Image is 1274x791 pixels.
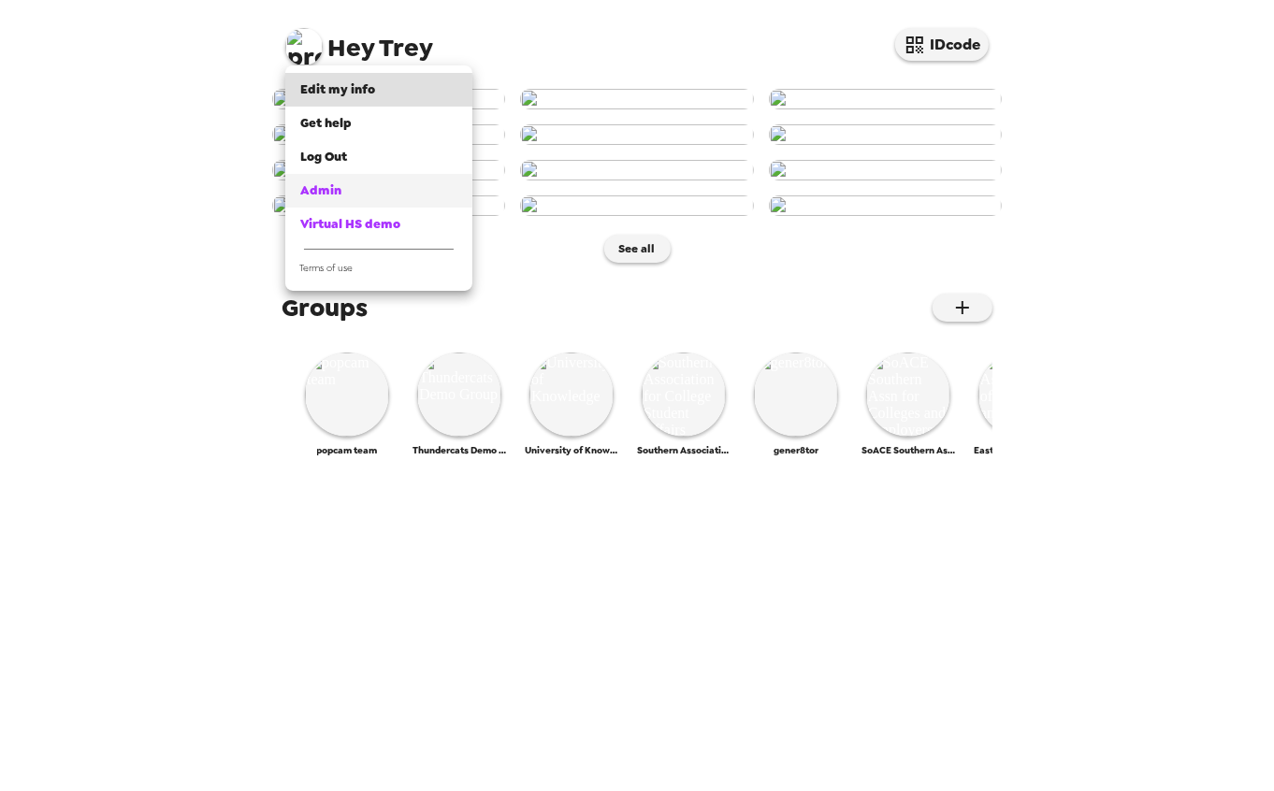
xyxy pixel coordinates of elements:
[285,257,472,283] a: Terms of use
[299,262,353,274] span: Terms of use
[300,81,375,97] span: Edit my info
[300,115,352,131] span: Get help
[300,149,347,165] span: Log Out
[300,216,400,232] span: Virtual HS demo
[300,182,341,198] span: Admin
